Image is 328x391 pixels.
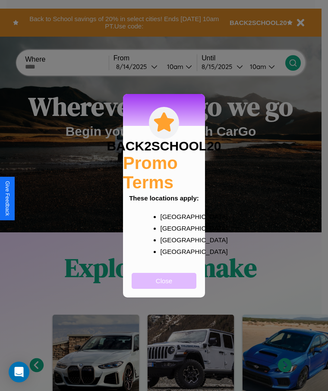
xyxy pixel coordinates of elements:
h3: BACK2SCHOOL20 [107,139,221,153]
p: [GEOGRAPHIC_DATA] [161,222,185,234]
h2: Promo Terms [123,153,205,192]
div: Open Intercom Messenger [9,362,29,382]
p: [GEOGRAPHIC_DATA] [161,246,185,257]
button: Close [132,273,196,289]
div: Give Feedback [4,181,10,216]
p: [GEOGRAPHIC_DATA] [161,234,185,246]
p: [GEOGRAPHIC_DATA] [161,211,185,222]
b: These locations apply: [129,194,199,202]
